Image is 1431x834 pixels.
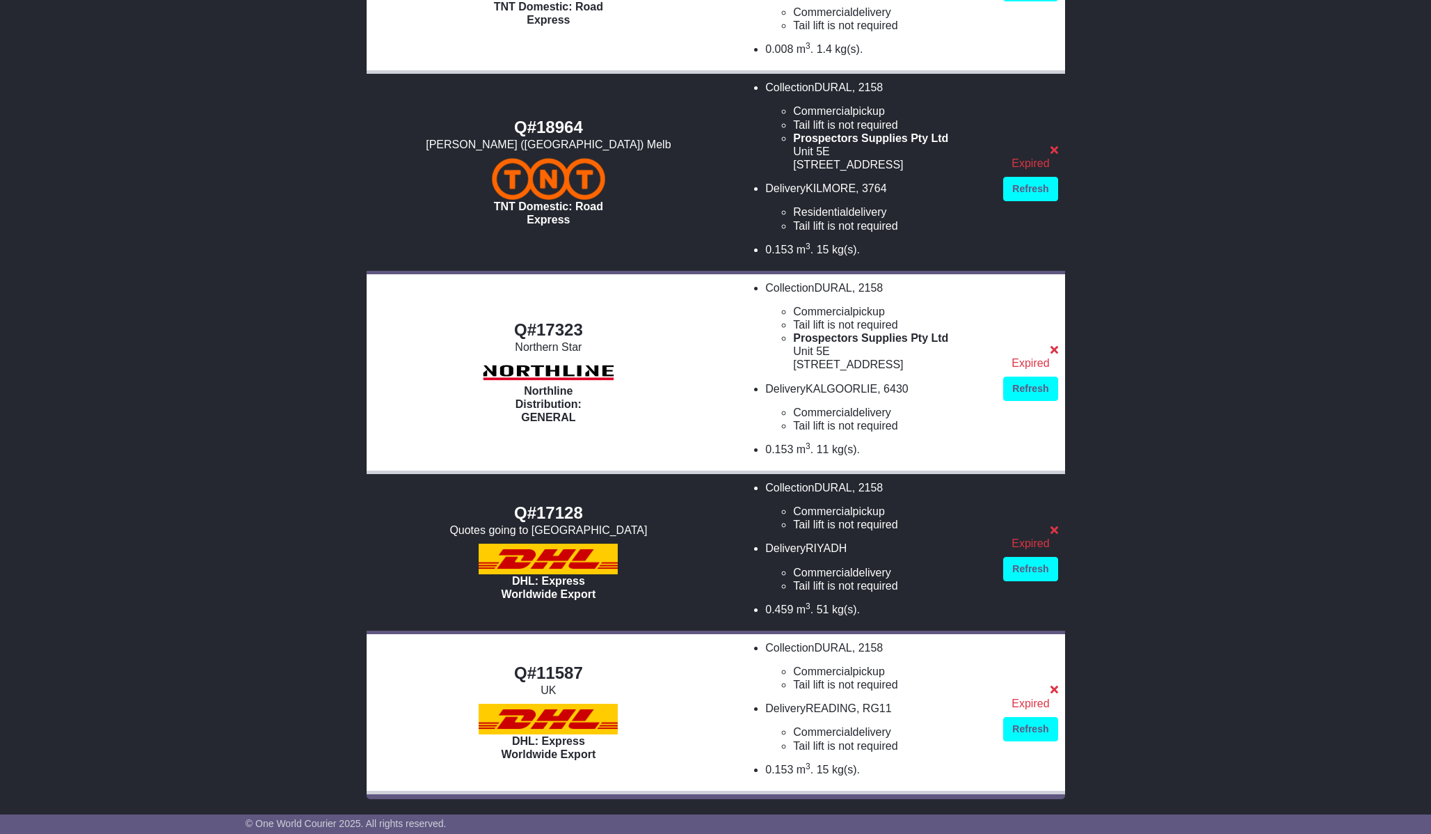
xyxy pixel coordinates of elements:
div: Quotes going to [GEOGRAPHIC_DATA] [374,524,724,537]
span: © One World Courier 2025. All rights reserved. [246,818,447,829]
span: Northline Distribution: GENERAL [515,385,582,423]
div: Q#17323 [374,320,724,340]
span: 51 [817,604,829,615]
li: Collection [765,481,989,532]
sup: 3 [806,762,810,771]
span: Commercial [793,726,852,738]
li: delivery [793,406,989,419]
div: Unit 5E [793,345,989,358]
div: Q#17128 [374,503,724,524]
span: kg(s). [832,244,860,255]
div: Expired [1003,537,1057,550]
span: , 2158 [852,81,883,93]
span: KALGOORLIE [806,383,877,395]
div: Expired [1003,697,1057,710]
li: Delivery [765,542,989,592]
span: READING [806,702,856,714]
div: Expired [1003,356,1057,370]
span: Commercial [793,306,852,317]
span: RIYADH [806,542,847,554]
span: 15 [817,244,829,255]
span: kg(s). [832,604,860,615]
div: Prospectors Supplies Pty Ltd [793,132,989,145]
span: 15 [817,764,829,776]
li: Delivery [765,702,989,753]
div: [STREET_ADDRESS] [793,158,989,171]
span: m . [797,764,813,776]
span: 0.153 [765,244,793,255]
span: 0.008 [765,43,793,55]
span: Commercial [793,505,852,517]
span: 11 [817,443,829,455]
span: KILMORE [806,182,856,194]
li: pickup [793,505,989,518]
li: Tail lift is not required [793,678,989,691]
sup: 3 [806,441,810,451]
span: kg(s). [835,43,863,55]
div: Expired [1003,157,1057,170]
li: Tail lift is not required [793,219,989,233]
a: Refresh [1003,177,1057,201]
sup: 3 [806,242,810,251]
div: Q#18964 [374,118,724,138]
span: , 2158 [852,642,883,654]
li: Tail lift is not required [793,518,989,531]
span: , 2158 [852,282,883,294]
span: , 6430 [877,383,908,395]
a: Refresh [1003,557,1057,581]
span: , 3764 [856,182,886,194]
span: m . [797,244,813,255]
a: Refresh [1003,377,1057,401]
span: TNT Domestic: Road Express [494,200,603,226]
span: m . [797,43,813,55]
li: Tail lift is not required [793,118,989,132]
li: Tail lift is not required [793,739,989,753]
span: Commercial [793,567,852,579]
span: DURAL [815,642,852,654]
span: Commercial [793,407,852,418]
span: , 2158 [852,482,883,494]
li: delivery [793,205,989,219]
span: m . [797,443,813,455]
span: Commercial [793,105,852,117]
div: Unit 5E [793,145,989,158]
span: Residential [793,206,848,218]
span: DHL: Express Worldwide Export [502,735,596,760]
sup: 3 [806,601,810,611]
div: Northern Star [374,340,724,354]
span: 0.153 [765,443,793,455]
li: Delivery [765,182,989,233]
li: delivery [793,725,989,739]
li: pickup [793,665,989,678]
span: 0.459 [765,604,793,615]
li: Tail lift is not required [793,19,989,32]
li: pickup [793,305,989,318]
li: delivery [793,6,989,19]
div: Q#11587 [374,663,724,684]
span: m . [797,604,813,615]
li: Collection [765,281,989,372]
li: Tail lift is not required [793,419,989,432]
img: DHL: Express Worldwide Export [479,704,618,734]
li: Tail lift is not required [793,318,989,331]
li: pickup [793,104,989,118]
span: DURAL [815,282,852,294]
img: TNT Domestic: Road Express [492,158,605,200]
span: DURAL [815,81,852,93]
li: Collection [765,81,989,171]
li: delivery [793,566,989,579]
a: Refresh [1003,717,1057,741]
div: UK [374,684,724,697]
li: Delivery [765,382,989,433]
span: , RG11 [856,702,892,714]
span: DHL: Express Worldwide Export [502,575,596,600]
img: DHL: Express Worldwide Export [479,544,618,574]
img: Northline Distribution: GENERAL [479,361,618,384]
span: Commercial [793,666,852,677]
span: Commercial [793,6,852,18]
span: kg(s). [832,443,860,455]
span: 0.153 [765,764,793,776]
span: TNT Domestic: Road Express [494,1,603,26]
div: [PERSON_NAME] ([GEOGRAPHIC_DATA]) Melb [374,138,724,151]
span: kg(s). [832,764,860,776]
